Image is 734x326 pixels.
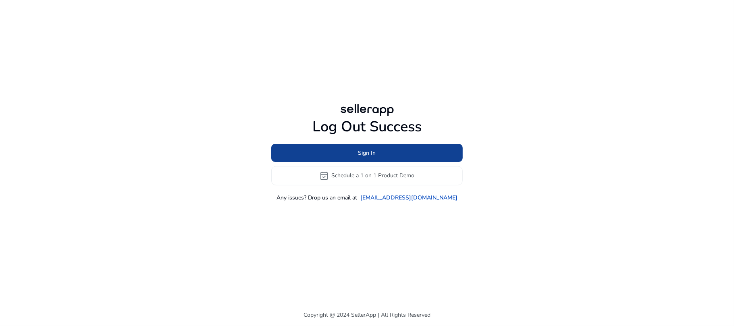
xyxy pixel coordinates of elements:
[358,149,376,157] span: Sign In
[271,118,463,135] h1: Log Out Success
[360,193,457,202] a: [EMAIL_ADDRESS][DOMAIN_NAME]
[271,166,463,185] button: event_availableSchedule a 1 on 1 Product Demo
[277,193,357,202] p: Any issues? Drop us an email at
[271,144,463,162] button: Sign In
[320,171,329,181] span: event_available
